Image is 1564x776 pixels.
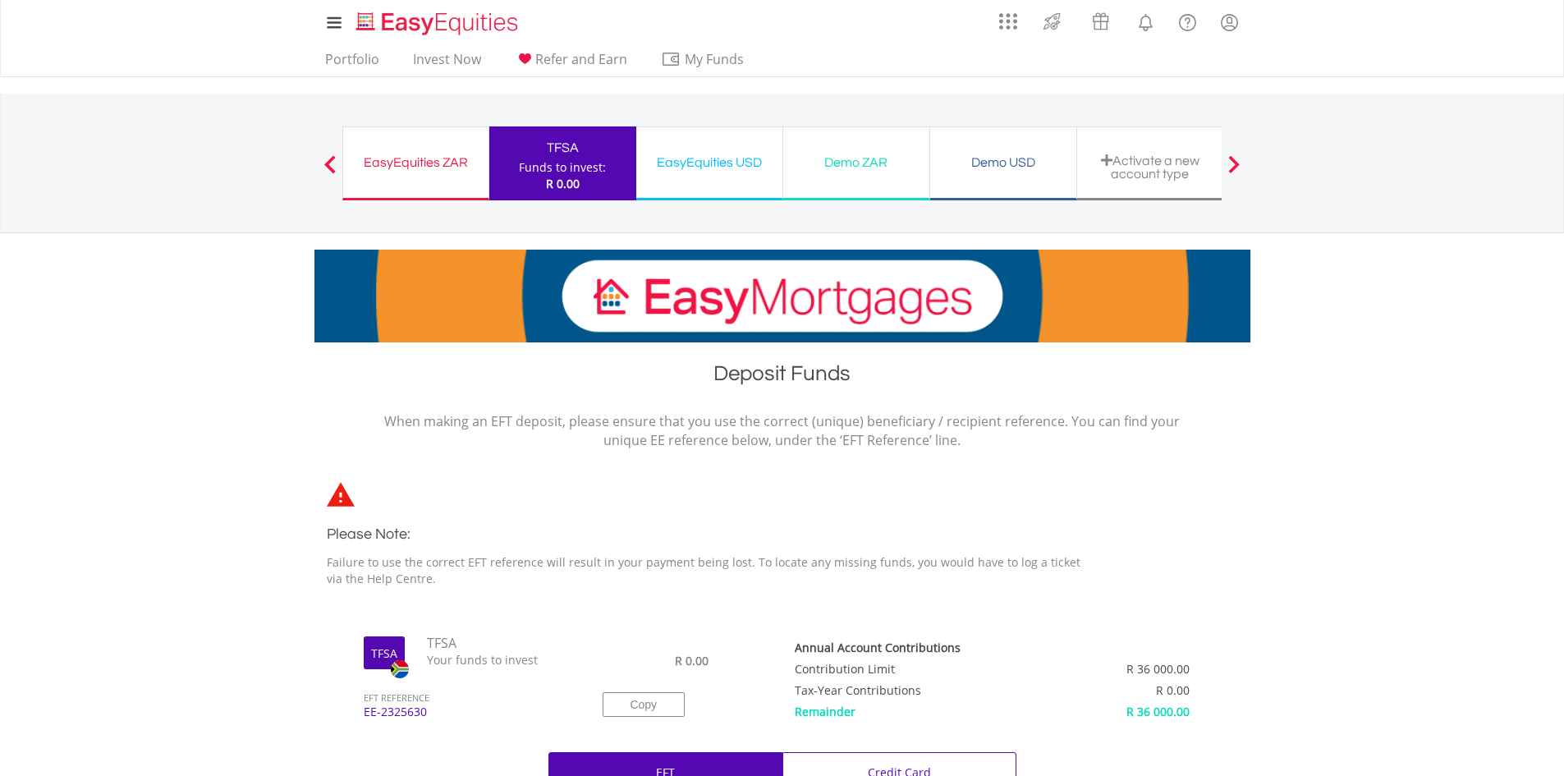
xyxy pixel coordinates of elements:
[519,159,606,176] div: Funds to invest:
[314,250,1250,342] img: EasyMortage Promotion Banner
[350,4,525,37] a: Home page
[1076,4,1125,34] a: Vouchers
[999,12,1017,30] img: grid-menu-icon.svg
[371,645,397,662] label: TFSA
[384,412,1181,450] p: When making an EFT deposit, please ensure that you use the correct (unique) beneficiary / recipie...
[314,359,1250,396] h1: Deposit Funds
[795,655,1046,677] td: Contribution Limit
[1126,661,1190,677] span: R 36 000.00
[353,10,525,37] img: EasyEquities_Logo.png
[795,634,1046,655] th: Contributions are made up of deposits and transfers for the tax year
[351,704,578,735] span: EE-2325630
[988,4,1028,30] a: AppsGrid
[353,151,479,174] div: EasyEquities ZAR
[1126,704,1190,719] span: R 36 000.00
[415,652,579,668] span: Your funds to invest
[1039,8,1066,34] img: thrive-v2.svg
[795,698,1046,719] td: Remainder
[603,692,685,717] button: Copy
[646,151,773,174] div: EasyEquities USD
[415,634,579,653] span: TFSA
[940,151,1066,174] div: Demo USD
[546,176,580,191] span: R 0.00
[351,669,578,705] span: EFT REFERENCE
[499,136,626,159] div: TFSA
[535,50,627,68] span: Refer and Earn
[661,48,768,70] span: My Funds
[508,51,634,76] a: Refer and Earn
[1125,4,1167,37] a: Notifications
[319,51,386,76] a: Portfolio
[1209,4,1250,40] a: My Profile
[1087,8,1114,34] img: vouchers-v2.svg
[1167,4,1209,37] a: FAQ's and Support
[327,554,1098,587] p: Failure to use the correct EFT reference will result in your payment being lost. To locate any mi...
[675,653,709,668] span: R 0.00
[1087,154,1213,181] div: Activate a new account type
[1156,682,1190,698] span: R 0.00
[327,523,1098,546] h3: Please Note:
[795,677,1046,698] td: Tax-Year Contributions
[793,151,920,174] div: Demo ZAR
[406,51,488,76] a: Invest Now
[327,482,355,507] img: statements-icon-error-satrix.svg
